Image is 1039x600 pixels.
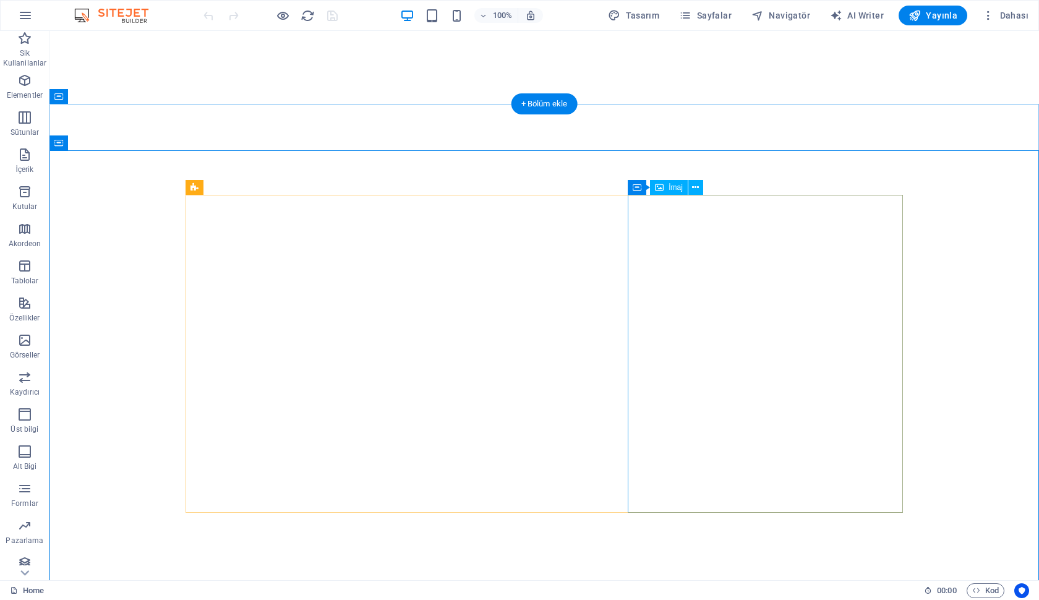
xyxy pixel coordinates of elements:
[7,90,43,100] p: Elementler
[13,461,37,471] p: Alt Bigi
[1014,583,1029,598] button: Usercentrics
[275,8,290,23] button: Ön izleme modundan çıkıp düzenlemeye devam etmek için buraya tıklayın
[493,8,513,23] h6: 100%
[474,8,518,23] button: 100%
[946,586,947,595] span: :
[924,583,957,598] h6: Oturum süresi
[11,424,38,434] p: Üst bilgi
[9,313,40,323] p: Özellikler
[15,165,33,174] p: İçerik
[967,583,1004,598] button: Kod
[300,8,315,23] button: reload
[511,93,578,114] div: + Bölüm ekle
[825,6,889,25] button: AI Writer
[982,9,1028,22] span: Dahası
[6,536,43,546] p: Pazarlama
[11,127,40,137] p: Sütunlar
[679,9,732,22] span: Sayfalar
[972,583,999,598] span: Kod
[71,8,164,23] img: Editor Logo
[937,583,956,598] span: 00 00
[9,239,41,249] p: Akordeon
[603,6,664,25] button: Tasarım
[10,387,40,397] p: Kaydırıcı
[11,499,38,508] p: Formlar
[10,350,40,360] p: Görseller
[525,10,536,21] i: Yeniden boyutlandırmada yakınlaştırma düzeyini seçilen cihaza uyacak şekilde otomatik olarak ayarla.
[11,276,39,286] p: Tablolar
[12,202,38,212] p: Kutular
[608,9,659,22] span: Tasarım
[909,9,957,22] span: Yayınla
[603,6,664,25] div: Tasarım (Ctrl+Alt+Y)
[674,6,737,25] button: Sayfalar
[10,583,44,598] a: Seçimi iptal etmek için tıkla. Sayfaları açmak için çift tıkla
[899,6,967,25] button: Yayınla
[669,184,683,191] span: İmaj
[301,9,315,23] i: Sayfayı yeniden yükleyin
[746,6,815,25] button: Navigatör
[751,9,810,22] span: Navigatör
[830,9,884,22] span: AI Writer
[977,6,1033,25] button: Dahası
